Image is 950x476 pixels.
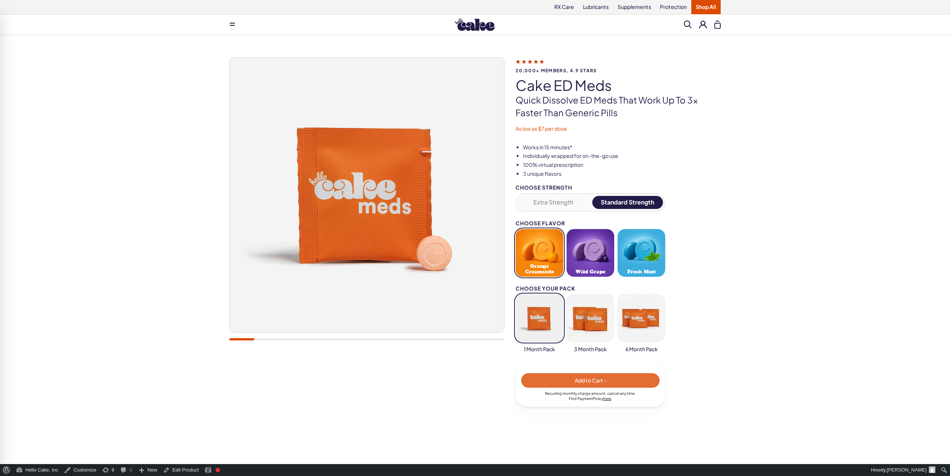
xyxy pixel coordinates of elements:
[216,468,220,472] div: Focus keyphrase not set
[516,286,665,291] div: Choose your pack
[516,94,721,119] p: Quick dissolve ED Meds that work up to 3x faster than generic pills
[524,346,555,353] span: 1 Month Pack
[455,18,495,31] img: Hello Cake
[112,464,114,476] span: 9
[523,170,721,178] li: 3 unique flavors
[574,346,607,353] span: 3 Month Pack
[868,464,938,476] a: Howdy,
[160,464,202,476] a: Edit Product
[516,220,665,226] div: Choose Flavor
[604,377,606,384] span: -
[887,467,927,473] span: [PERSON_NAME]
[516,125,721,133] p: As low as $7 per dose
[516,77,721,93] h1: Cake ED Meds
[521,391,660,401] div: Recurring monthly charge amount , cancel any time. Policy .
[576,269,605,275] span: Wild Grape
[569,396,593,401] span: Find Payment
[523,144,721,151] li: Works in 15 minutes*
[230,58,504,332] img: Cake ED Meds
[516,185,665,190] div: Choose Strength
[521,373,660,388] button: Add to Cart -
[147,464,157,476] span: New
[516,68,721,73] span: 20,000+ members, 4.9 stars
[523,152,721,160] li: Individually wrapped for on-the-go use
[575,377,606,384] span: Add to Cart
[130,464,132,476] span: 0
[603,396,611,401] a: here
[518,196,589,209] button: Extra Strength
[13,464,61,476] a: Hello Cake, Inc
[625,346,658,353] span: 6 Month Pack
[61,464,99,476] a: Customize
[518,263,561,275] span: Orange Creamsicle
[516,58,721,73] a: 20,000+ members, 4.9 stars
[627,269,656,275] span: Fresh Mint
[523,161,721,169] li: 100% virtual prescription
[592,196,663,209] button: Standard Strength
